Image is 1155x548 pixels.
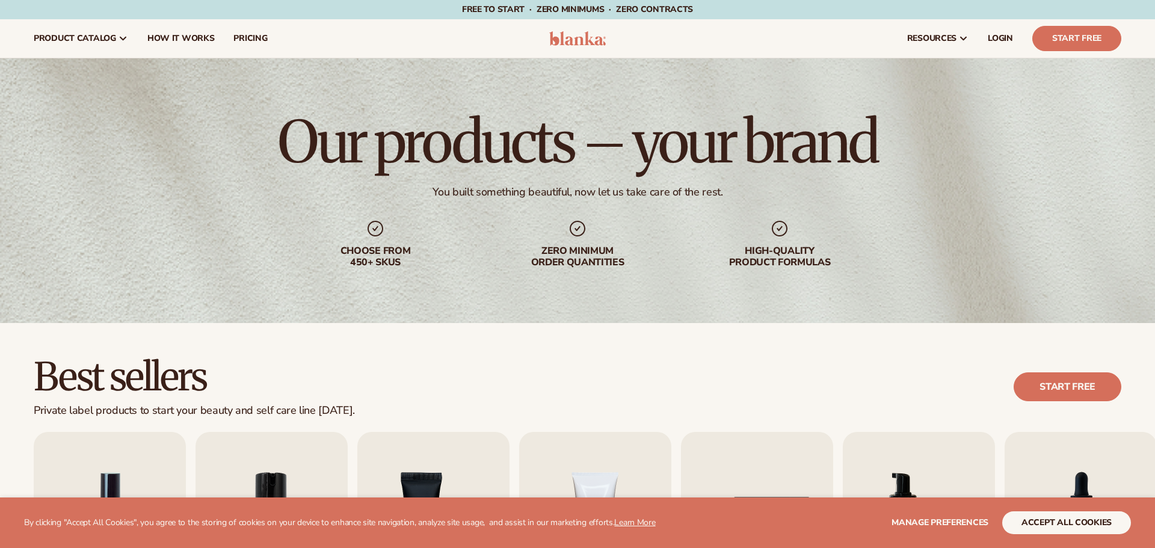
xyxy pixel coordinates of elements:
span: pricing [233,34,267,43]
span: LOGIN [988,34,1013,43]
button: Manage preferences [892,511,988,534]
a: LOGIN [978,19,1023,58]
a: How It Works [138,19,224,58]
h2: Best sellers [34,357,355,397]
div: High-quality product formulas [703,245,857,268]
div: Choose from 450+ Skus [298,245,452,268]
img: logo [549,31,606,46]
p: By clicking "Accept All Cookies", you agree to the storing of cookies on your device to enhance s... [24,518,656,528]
span: Free to start · ZERO minimums · ZERO contracts [462,4,693,15]
span: product catalog [34,34,116,43]
a: Learn More [614,517,655,528]
span: resources [907,34,956,43]
div: Private label products to start your beauty and self care line [DATE]. [34,404,355,417]
div: Zero minimum order quantities [500,245,654,268]
a: resources [898,19,978,58]
a: Start Free [1032,26,1121,51]
div: You built something beautiful, now let us take care of the rest. [433,185,723,199]
h1: Our products – your brand [278,113,877,171]
a: Start free [1014,372,1121,401]
button: accept all cookies [1002,511,1131,534]
span: Manage preferences [892,517,988,528]
a: pricing [224,19,277,58]
span: How It Works [147,34,215,43]
a: product catalog [24,19,138,58]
